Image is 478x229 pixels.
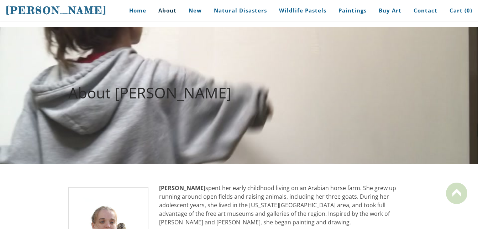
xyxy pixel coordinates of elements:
[153,2,182,19] a: About
[408,2,443,19] a: Contact
[467,7,470,14] span: 0
[373,2,407,19] a: Buy Art
[6,4,107,16] span: [PERSON_NAME]
[444,2,472,19] a: Cart (0)
[183,2,207,19] a: New
[68,82,231,103] font: About [PERSON_NAME]
[159,184,205,192] strong: [PERSON_NAME]
[6,4,107,17] a: [PERSON_NAME]
[333,2,372,19] a: Paintings
[209,2,272,19] a: Natural Disasters
[274,2,332,19] a: Wildlife Pastels
[119,2,152,19] a: Home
